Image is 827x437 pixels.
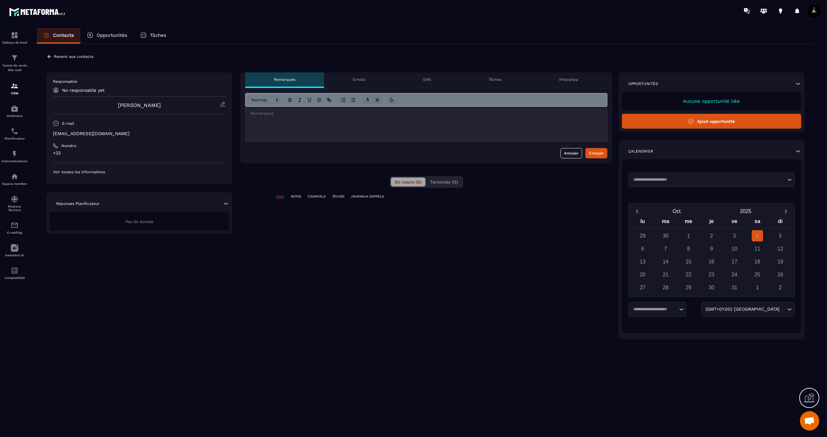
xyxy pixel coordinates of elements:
img: email [11,221,18,229]
div: sa [746,217,769,228]
a: schedulerschedulerPlanificateur [2,123,27,145]
div: Calendar wrapper [631,217,792,293]
div: 19 [775,256,786,267]
img: accountant [11,267,18,274]
div: 20 [637,269,648,280]
p: +33 [53,150,226,156]
span: En cours (0) [395,179,422,185]
p: Aucune opportunité liée [628,98,795,104]
div: 16 [706,256,717,267]
div: 30 [660,230,671,241]
div: 25 [752,269,763,280]
a: automationsautomationsEspace membre [2,168,27,190]
button: En cours (0) [391,177,425,187]
a: automationsautomationsWebinaire [2,100,27,123]
img: automations [11,150,18,158]
div: 3 [729,230,740,241]
p: Tunnel de vente Site web [2,63,27,72]
p: Opportunités [628,81,658,86]
div: 2 [775,282,786,293]
button: Annuler [560,148,582,158]
div: 10 [729,243,740,254]
button: Open months overlay [643,206,712,217]
img: formation [11,82,18,90]
p: Réponses Planificateur [56,201,99,206]
div: 28 [660,282,671,293]
div: Calendar days [631,230,792,293]
div: Envoyer [589,150,604,156]
a: Tâches [134,28,173,44]
a: emailemailE-mailing [2,217,27,239]
div: 31 [729,282,740,293]
p: TÂCHES [332,194,344,199]
div: 30 [706,282,717,293]
a: formationformationCRM [2,77,27,100]
div: 13 [637,256,648,267]
div: 27 [637,282,648,293]
p: Contacts [53,32,74,38]
div: 12 [775,243,786,254]
a: social-networksocial-networkRéseaux Sociaux [2,190,27,217]
div: 9 [706,243,717,254]
img: formation [11,31,18,39]
button: Next month [780,207,792,216]
div: ma [654,217,677,228]
div: 7 [660,243,671,254]
div: 24 [729,269,740,280]
div: 11 [752,243,763,254]
div: 15 [683,256,694,267]
div: 4 [752,230,763,241]
p: Tâches [150,32,166,38]
img: logo [9,6,67,18]
div: 23 [706,269,717,280]
p: Tâches [488,77,501,82]
p: SMS [423,77,431,82]
p: Assistant IA [2,253,27,257]
input: Search for option [781,306,786,313]
div: 2 [706,230,717,241]
div: 18 [752,256,763,267]
div: ve [723,217,746,228]
div: Search for option [628,302,686,317]
img: automations [11,173,18,180]
div: 1 [683,230,694,241]
p: Responsable [53,79,226,84]
p: Emails [353,77,365,82]
div: 29 [683,282,694,293]
div: 5 [775,230,786,241]
p: CRM [2,91,27,95]
div: 22 [683,269,694,280]
p: Remarques [274,77,295,82]
button: Terminés (0) [426,177,462,187]
div: 6 [637,243,648,254]
p: Voir toutes les informations [53,169,226,175]
p: Tableau de bord [2,41,27,44]
div: me [677,217,700,228]
img: automations [11,105,18,112]
button: Ajout opportunité [622,114,801,129]
p: [EMAIL_ADDRESS][DOMAIN_NAME] [53,131,226,137]
div: Search for option [628,172,795,187]
p: Opportunités [97,32,127,38]
p: Numéro [61,143,76,148]
p: TOUT [276,194,284,199]
p: NOTES [291,194,301,199]
p: WhatsApp [559,77,579,82]
span: (GMT+01:00) [GEOGRAPHIC_DATA] [704,306,781,313]
p: Comptabilité [2,276,27,280]
div: 14 [660,256,671,267]
p: JOURNAUX D'APPELS [351,194,384,199]
p: No responsable yet [62,88,105,93]
div: 29 [637,230,648,241]
button: Previous month [631,207,643,216]
img: social-network [11,195,18,203]
span: Pas de donnée [126,219,153,224]
span: Terminés (0) [430,179,458,185]
img: scheduler [11,127,18,135]
input: Search for option [631,306,677,313]
div: 1 [752,282,763,293]
div: je [700,217,723,228]
button: Open years overlay [711,206,780,217]
div: 17 [729,256,740,267]
a: Opportunités [80,28,134,44]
